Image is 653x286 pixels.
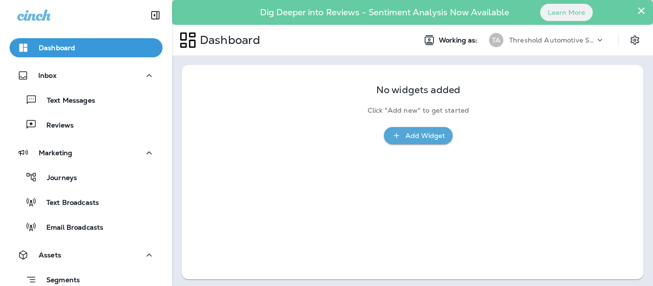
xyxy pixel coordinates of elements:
[405,130,445,142] div: Add Widget
[37,276,80,286] p: Segments
[196,33,260,47] p: Dashboard
[10,38,163,57] button: Dashboard
[10,90,163,110] button: Text Messages
[10,115,163,135] button: Reviews
[37,223,103,233] p: Email Broadcasts
[232,11,537,14] p: Dig Deeper into Reviews - Sentiment Analysis Now Available
[489,33,503,47] div: TA
[37,199,99,208] p: Text Broadcasts
[637,3,646,18] button: Close
[10,192,163,212] button: Text Broadcasts
[39,44,75,52] p: Dashboard
[39,251,61,259] p: Assets
[37,96,95,106] p: Text Messages
[540,4,593,21] button: Learn More
[439,36,479,44] span: Working as:
[10,217,163,237] button: Email Broadcasts
[368,106,469,115] p: Click "Add new" to get started
[37,121,74,130] p: Reviews
[39,149,72,157] p: Marketing
[37,174,77,183] p: Journeys
[38,72,56,79] p: Inbox
[10,167,163,187] button: Journeys
[509,36,595,44] p: Threshold Automotive Service dba Grease Monkey
[142,6,169,25] button: Collapse Sidebar
[626,32,643,49] button: Settings
[10,143,163,162] button: Marketing
[376,86,460,94] p: No widgets added
[10,245,163,265] button: Assets
[384,127,453,145] button: Add Widget
[10,66,163,85] button: Inbox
